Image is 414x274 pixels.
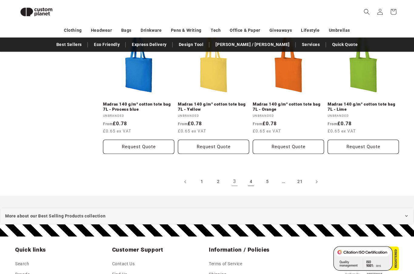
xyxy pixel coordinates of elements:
span: More about our Best Selling Products collection [5,212,105,220]
a: Pens & Writing [171,25,202,36]
button: Request Quote [178,140,249,154]
a: Next page [310,175,323,188]
a: [PERSON_NAME] / [PERSON_NAME] [212,39,292,50]
iframe: Chat Widget [310,209,414,274]
a: Headwear [91,25,112,36]
a: Lifestyle [301,25,319,36]
a: Contact Us [112,260,135,269]
h2: Quick links [15,246,109,253]
button: Request Quote [253,140,324,154]
a: Madras 140 g/m² cotton tote bag 7L - Process blue [103,102,174,112]
a: Page 2 [212,175,225,188]
button: Request Quote [103,140,174,154]
a: Madras 140 g/m² cotton tote bag 7L - Lime [328,102,399,112]
nav: Pagination [103,175,399,188]
a: Clothing [64,25,82,36]
a: Eco Friendly [91,39,123,50]
button: Request Quote [328,140,399,154]
img: Custom Planet [15,2,58,21]
span: … [277,175,290,188]
a: Page 1 [195,175,209,188]
a: Services [299,39,323,50]
a: Terms of Service [209,260,242,269]
a: Design Tool [176,39,207,50]
a: Giveaways [269,25,292,36]
a: Previous page [179,175,192,188]
a: Quick Quote [329,39,361,50]
a: Madras 140 g/m² cotton tote bag 7L - Yellow [178,102,249,112]
a: Office & Paper [230,25,260,36]
a: Page 5 [261,175,274,188]
a: Tech [211,25,221,36]
a: Bags [121,25,132,36]
a: Page 4 [244,175,258,188]
a: Umbrellas [329,25,350,36]
a: Page 3 [228,175,241,188]
a: Search [15,260,29,269]
summary: Search [360,5,373,18]
a: Drinkware [141,25,162,36]
a: Page 21 [293,175,307,188]
h2: Information / Policies [209,246,302,253]
h2: Customer Support [112,246,205,253]
a: Best Sellers [53,39,85,50]
a: Madras 140 g/m² cotton tote bag 7L - Orange [253,102,324,112]
a: Express Delivery [129,39,170,50]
